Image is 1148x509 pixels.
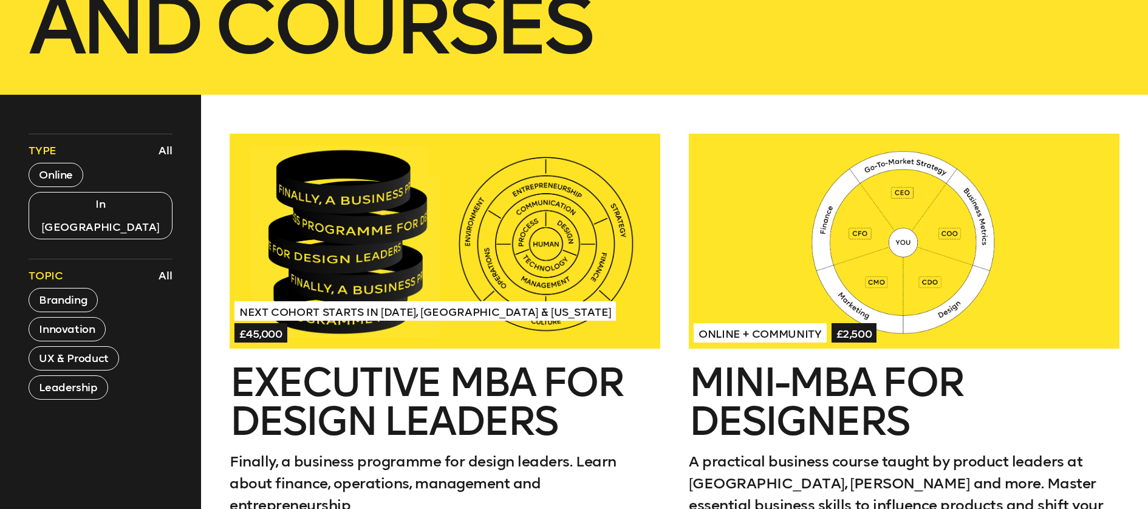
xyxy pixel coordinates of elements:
span: £2,500 [832,323,877,343]
button: Leadership [29,375,108,400]
span: £45,000 [234,323,287,343]
span: Next Cohort Starts in [DATE], [GEOGRAPHIC_DATA] & [US_STATE] [234,301,616,321]
span: Topic [29,268,63,283]
button: In [GEOGRAPHIC_DATA] [29,192,172,239]
button: All [155,265,176,286]
button: Innovation [29,317,105,341]
button: Branding [29,288,98,312]
button: UX & Product [29,346,119,371]
button: Online [29,163,83,187]
h2: Mini-MBA for Designers [689,363,1119,441]
h2: Executive MBA for Design Leaders [230,363,660,441]
button: All [155,140,176,161]
span: Type [29,143,56,158]
span: Online + Community [694,323,827,343]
